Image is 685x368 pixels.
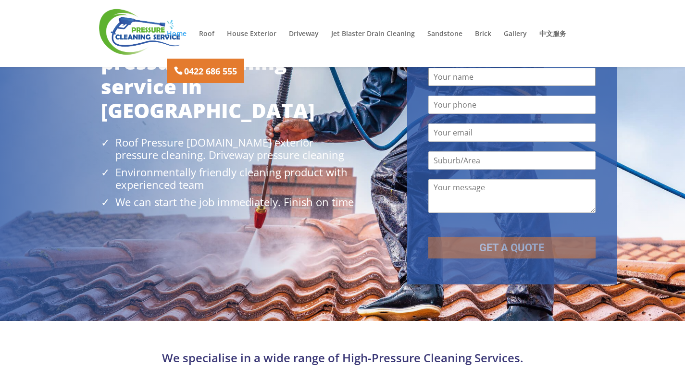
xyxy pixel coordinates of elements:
input: Suburb/Area [428,151,596,170]
a: 0422 686 555 [167,59,244,83]
li: Roof Pressure [DOMAIN_NAME] exterior pressure cleaning. Driveway pressure cleaning [115,136,359,161]
a: Driveway [289,30,319,47]
a: Home [167,30,187,47]
span: We can start the job immediately. Finish on time [115,195,354,209]
input: Your email [428,123,596,142]
p: We specialise in a wide range of High-Pressure Cleaning Services. [83,350,602,366]
button: GET A QUOTE [428,237,596,258]
a: Brick [475,30,491,47]
a: Roof [199,30,214,47]
a: Jet Blaster Drain Cleaning [331,30,415,47]
a: Gallery [504,30,527,47]
span: Environmentally friendly cleaning product with experienced team [115,165,348,192]
a: House Exterior [227,30,276,47]
input: Your phone [428,96,596,114]
img: Pressure Cleaning [98,7,182,55]
a: Sandstone [427,30,462,47]
h1: Professional high pressure cleaning service in [GEOGRAPHIC_DATA] [101,26,359,128]
a: 中文服务 [539,30,566,47]
input: Your name [428,68,596,86]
